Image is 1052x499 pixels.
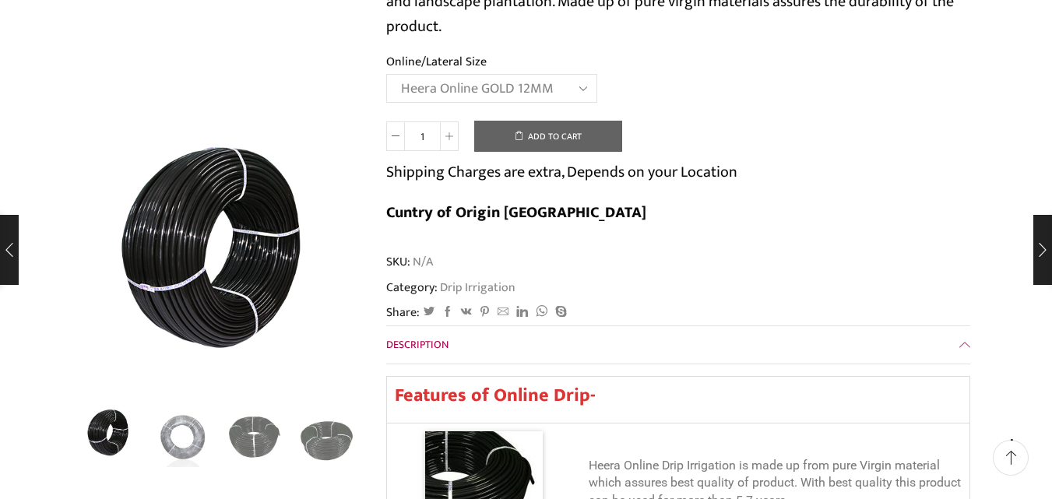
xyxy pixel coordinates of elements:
a: Drip Irrigation [438,277,515,297]
li: 2 / 5 [150,405,215,467]
span: Description [386,336,449,353]
h2: Features of Online Drip- [395,385,962,407]
a: 2 [150,405,215,469]
li: 4 / 5 [294,405,359,467]
a: Description [386,326,970,364]
li: 1 / 5 [79,405,143,467]
a: HG [294,405,359,469]
input: Product quantity [405,121,440,151]
img: Heera Online Drip Lateral [79,402,143,467]
a: 4 [223,405,287,469]
p: Shipping Charges are extra, Depends on your Location [386,160,737,184]
a: Heera Online Drip Lateral 3 [79,402,143,467]
button: Add to cart [474,121,622,152]
div: 1 / 5 [83,117,363,397]
span: Category: [386,279,515,297]
label: Online/Lateral Size [386,53,487,71]
span: N/A [410,253,433,271]
li: 3 / 5 [223,405,287,467]
span: SKU: [386,253,970,271]
span: Share: [386,304,420,322]
b: Cuntry of Origin [GEOGRAPHIC_DATA] [386,199,646,226]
